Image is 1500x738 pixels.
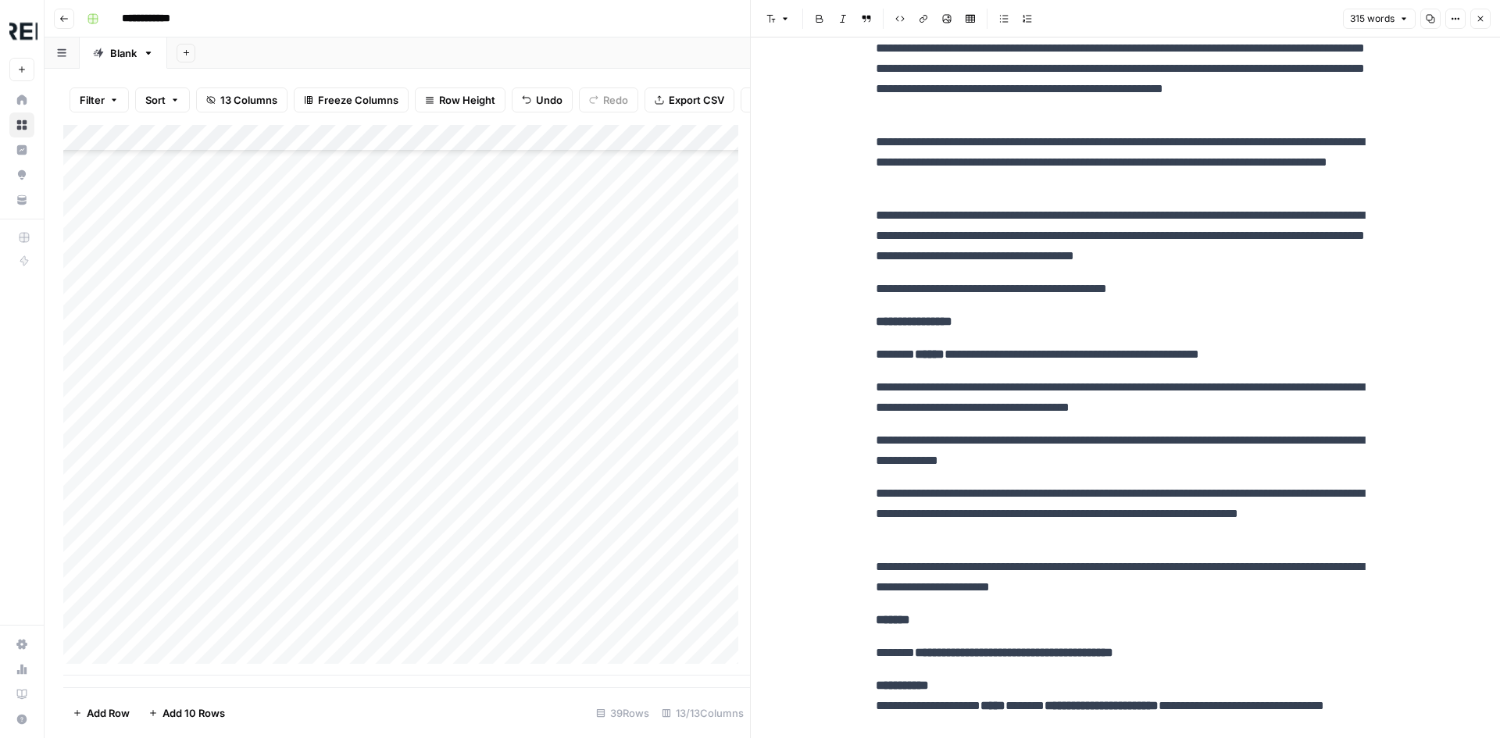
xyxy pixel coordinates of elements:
img: Threepipe Reply Logo [9,18,37,46]
a: Learning Hub [9,682,34,707]
button: Add Row [63,701,139,726]
div: 13/13 Columns [655,701,750,726]
a: Browse [9,112,34,137]
button: Undo [512,87,573,112]
span: Row Height [439,92,495,108]
span: Freeze Columns [318,92,398,108]
span: 315 words [1350,12,1395,26]
a: Usage [9,657,34,682]
div: 39 Rows [590,701,655,726]
button: 315 words [1343,9,1416,29]
button: Filter [70,87,129,112]
button: Export CSV [645,87,734,112]
span: Add Row [87,705,130,721]
button: Row Height [415,87,505,112]
button: Redo [579,87,638,112]
button: Freeze Columns [294,87,409,112]
span: Undo [536,92,562,108]
span: Add 10 Rows [162,705,225,721]
span: Sort [145,92,166,108]
a: Insights [9,137,34,162]
a: Blank [80,37,167,69]
button: 13 Columns [196,87,287,112]
button: Workspace: Threepipe Reply [9,12,34,52]
button: Add 10 Rows [139,701,234,726]
a: Settings [9,632,34,657]
a: Your Data [9,187,34,212]
button: Help + Support [9,707,34,732]
a: Opportunities [9,162,34,187]
button: Sort [135,87,190,112]
span: Redo [603,92,628,108]
span: Export CSV [669,92,724,108]
div: Blank [110,45,137,61]
span: 13 Columns [220,92,277,108]
a: Home [9,87,34,112]
span: Filter [80,92,105,108]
